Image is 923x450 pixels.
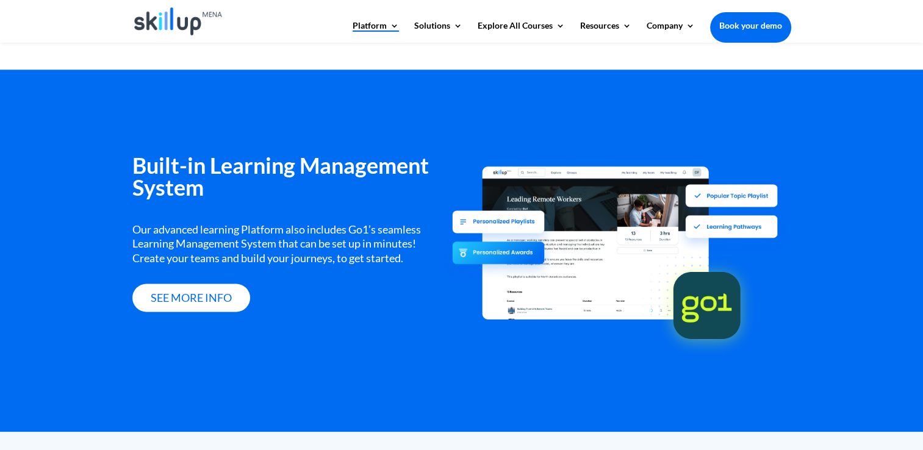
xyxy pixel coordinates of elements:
[478,21,565,42] a: Explore All Courses
[132,284,250,312] a: see more info
[647,21,695,42] a: Company
[710,12,791,39] a: Book your demo
[353,21,399,42] a: Platform
[132,223,444,265] div: Our advanced learning Platform also includes Go1’s seamless Learning Management System that can b...
[580,21,631,42] a: Resources
[132,154,444,204] h3: Built-in Learning Management System
[676,177,788,252] img: popular topic playlist -Skillup
[862,391,923,450] iframe: Chat Widget
[414,21,462,42] a: Solutions
[657,251,756,351] img: go1 logo - Skillup
[442,210,555,285] img: personalized - Skillup
[134,7,223,35] img: Skillup Mena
